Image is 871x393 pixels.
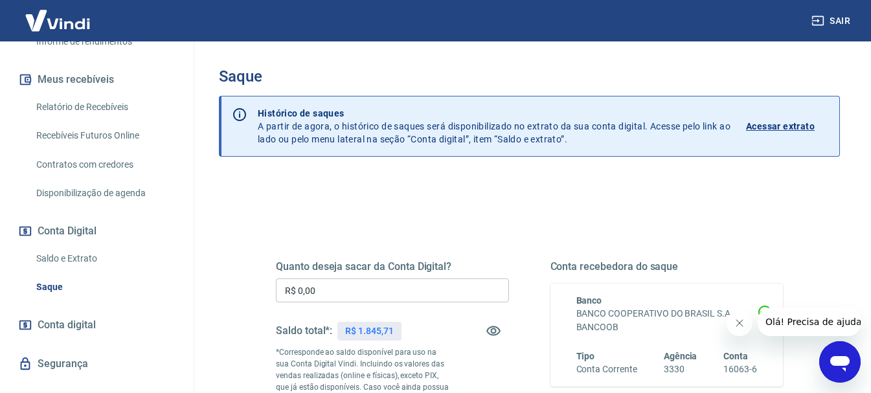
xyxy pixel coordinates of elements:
button: Sair [809,9,855,33]
img: Vindi [16,1,100,40]
h6: 3330 [664,363,697,376]
span: Olá! Precisa de ajuda? [8,9,109,19]
p: Histórico de saques [258,107,730,120]
span: Agência [664,351,697,361]
a: Saque [31,274,178,300]
a: Relatório de Recebíveis [31,94,178,120]
a: Disponibilização de agenda [31,180,178,207]
span: Banco [576,295,602,306]
a: Conta digital [16,311,178,339]
iframe: Fechar mensagem [727,310,752,336]
button: Conta Digital [16,217,178,245]
p: A partir de agora, o histórico de saques será disponibilizado no extrato da sua conta digital. Ac... [258,107,730,146]
p: R$ 1.845,71 [345,324,393,338]
span: Tipo [576,351,595,361]
h3: Saque [219,67,840,85]
h6: BANCO COOPERATIVO DO BRASIL S.A. - BANCOOB [576,307,758,334]
h6: 16063-6 [723,363,757,376]
a: Recebíveis Futuros Online [31,122,178,149]
a: Contratos com credores [31,152,178,178]
span: Conta [723,351,748,361]
a: Saldo e Extrato [31,245,178,272]
a: Segurança [16,350,178,378]
h6: Conta Corrente [576,363,637,376]
h5: Quanto deseja sacar da Conta Digital? [276,260,509,273]
button: Meus recebíveis [16,65,178,94]
span: Conta digital [38,316,96,334]
h5: Conta recebedora do saque [550,260,784,273]
a: Informe de rendimentos [31,28,178,55]
h5: Saldo total*: [276,324,332,337]
iframe: Mensagem da empresa [758,308,861,336]
p: Acessar extrato [746,120,815,133]
a: Acessar extrato [746,107,829,146]
iframe: Botão para abrir a janela de mensagens [819,341,861,383]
